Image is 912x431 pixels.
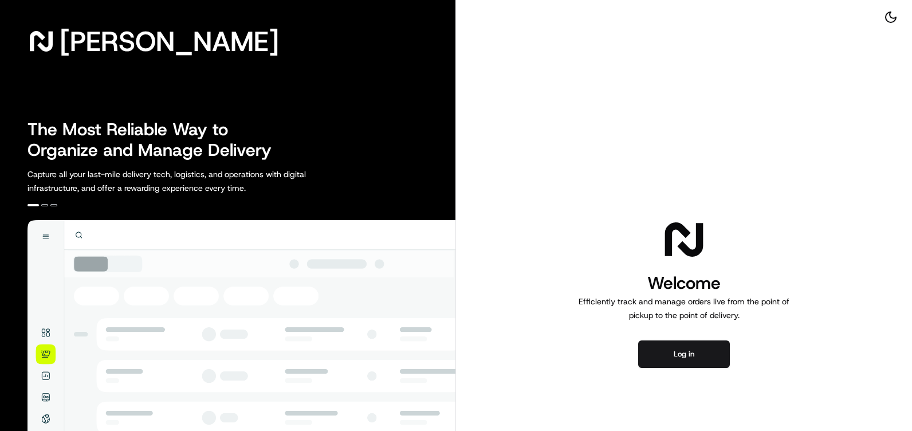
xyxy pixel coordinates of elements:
h1: Welcome [574,272,794,295]
p: Efficiently track and manage orders live from the point of pickup to the point of delivery. [574,295,794,322]
span: [PERSON_NAME] [60,30,279,53]
p: Capture all your last-mile delivery tech, logistics, and operations with digital infrastructure, ... [27,167,357,195]
button: Log in [638,340,730,368]
h2: The Most Reliable Way to Organize and Manage Delivery [27,119,284,160]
